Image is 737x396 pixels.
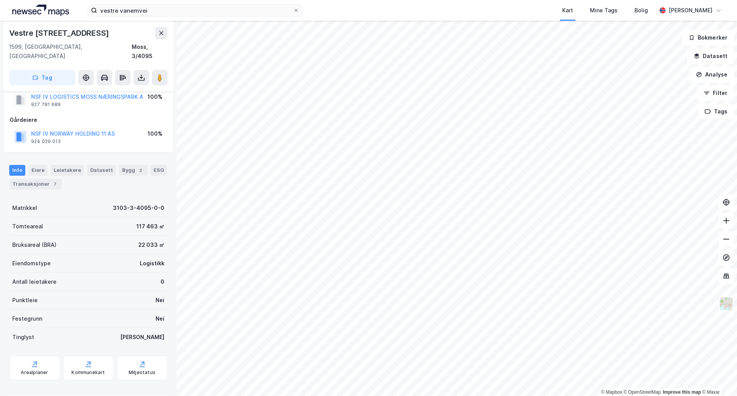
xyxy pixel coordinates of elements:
[562,6,573,15] div: Kart
[9,70,75,85] button: Tag
[147,92,162,101] div: 100%
[120,333,164,342] div: [PERSON_NAME]
[590,6,618,15] div: Mine Tags
[697,85,734,101] button: Filter
[12,333,34,342] div: Tinglyst
[51,165,84,176] div: Leietakere
[689,67,734,82] button: Analyse
[97,5,293,16] input: Søk på adresse, matrikkel, gårdeiere, leietakere eller personer
[9,165,25,176] div: Info
[21,369,48,376] div: Arealplaner
[682,30,734,45] button: Bokmerker
[601,389,622,395] a: Mapbox
[9,42,132,61] div: 1599, [GEOGRAPHIC_DATA], [GEOGRAPHIC_DATA]
[687,48,734,64] button: Datasett
[12,5,69,16] img: logo.a4113a55bc3d86da70a041830d287a7e.svg
[140,259,164,268] div: Logistikk
[51,180,59,188] div: 7
[31,101,61,108] div: 927 781 689
[161,277,164,286] div: 0
[136,222,164,231] div: 117 463 ㎡
[663,389,701,395] a: Improve this map
[12,296,38,305] div: Punktleie
[698,104,734,119] button: Tags
[12,314,42,323] div: Festegrunn
[12,277,56,286] div: Antall leietakere
[113,203,164,213] div: 3103-3-4095-0-0
[137,166,144,174] div: 2
[31,138,61,145] div: 924 029 013
[151,165,167,176] div: ESG
[699,359,737,396] iframe: Chat Widget
[12,259,51,268] div: Eiendomstype
[129,369,156,376] div: Miljøstatus
[624,389,661,395] a: OpenStreetMap
[28,165,48,176] div: Eiere
[156,314,164,323] div: Nei
[12,240,56,250] div: Bruksareal (BRA)
[719,296,734,311] img: Z
[12,203,37,213] div: Matrikkel
[669,6,712,15] div: [PERSON_NAME]
[119,165,147,176] div: Bygg
[634,6,648,15] div: Bolig
[132,42,167,61] div: Moss, 3/4095
[12,222,43,231] div: Tomteareal
[9,27,110,39] div: Vestre [STREET_ADDRESS]
[10,115,167,125] div: Gårdeiere
[138,240,164,250] div: 22 033 ㎡
[147,129,162,138] div: 100%
[87,165,116,176] div: Datasett
[156,296,164,305] div: Nei
[71,369,105,376] div: Kommunekart
[9,179,62,190] div: Transaksjoner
